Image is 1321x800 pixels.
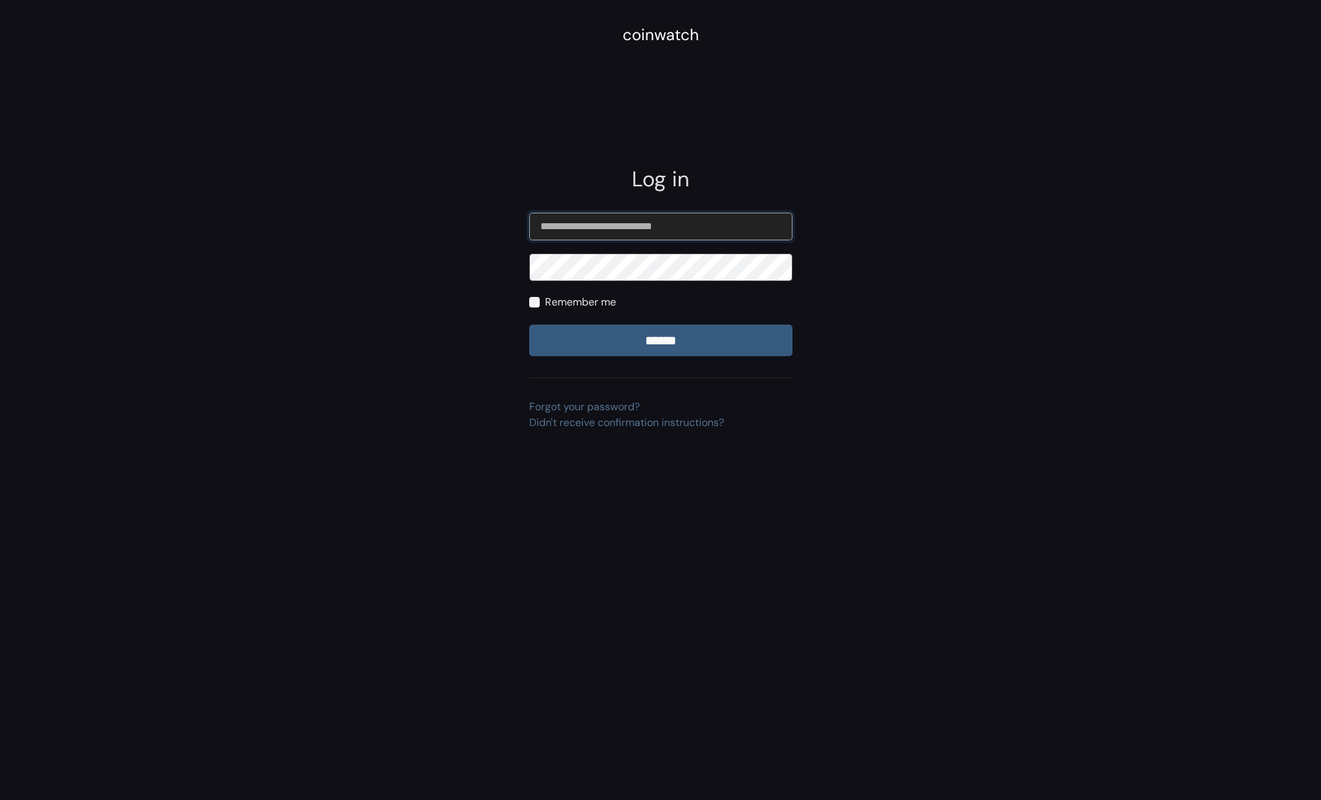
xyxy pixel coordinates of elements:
a: Didn't receive confirmation instructions? [529,415,724,429]
label: Remember me [545,294,616,310]
div: coinwatch [623,23,699,47]
h2: Log in [529,167,792,192]
a: Forgot your password? [529,400,640,413]
a: coinwatch [623,30,699,43]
